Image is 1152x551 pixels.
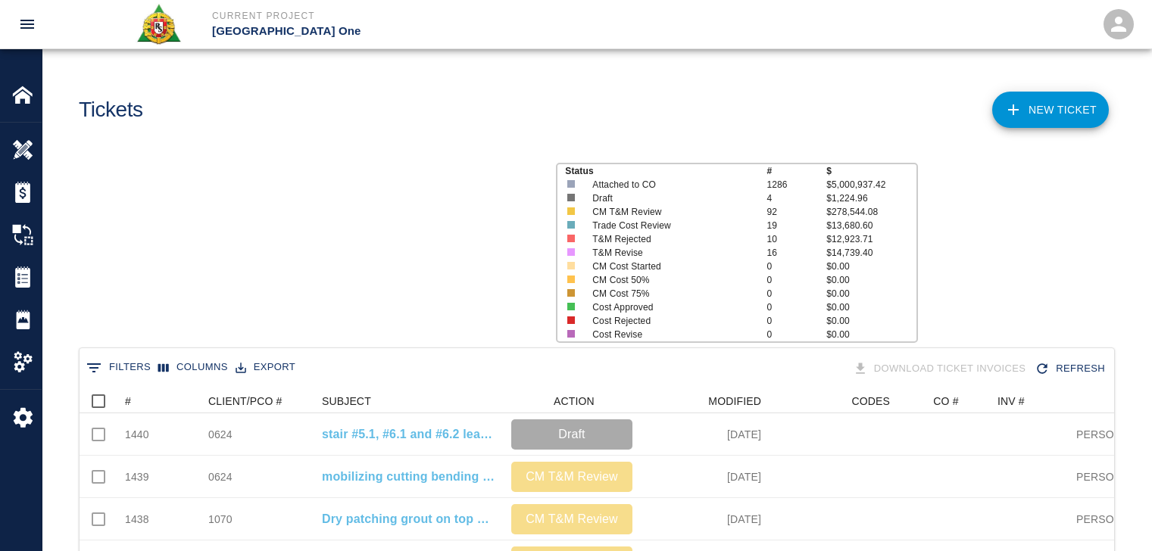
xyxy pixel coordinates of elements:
p: 0 [766,273,826,287]
p: $1,224.96 [826,191,916,205]
p: CM Cost 50% [592,273,749,287]
div: # [117,389,201,413]
div: MODIFIED [708,389,761,413]
p: CM Cost 75% [592,287,749,300]
p: T&M Revise [592,246,749,260]
p: $0.00 [826,328,916,341]
p: 1286 [766,178,826,191]
a: NEW TICKET [992,92,1109,128]
p: 4 [766,191,826,205]
div: CLIENT/PCO # [208,389,283,413]
div: CLIENT/PCO # [201,389,314,413]
a: Dry patching grout on top of beams for Column line Level #2 2nd floor. [322,510,496,528]
p: 0 [766,287,826,300]
p: 92 [766,205,826,219]
div: INV # [997,389,1025,413]
p: Cost Rejected [592,314,749,328]
p: 0 [766,260,826,273]
p: $0.00 [826,273,916,287]
p: CM T&M Review [517,468,626,486]
p: 0 [766,300,826,314]
img: Roger & Sons Concrete [136,3,182,45]
button: Export [232,356,299,379]
div: [DATE] [640,413,769,456]
div: 1440 [125,427,149,442]
p: 0 [766,328,826,341]
p: 19 [766,219,826,232]
p: $ [826,164,916,178]
p: $12,923.71 [826,232,916,246]
div: [DATE] [640,456,769,498]
button: Refresh [1032,356,1111,382]
p: $0.00 [826,300,916,314]
div: ACTION [554,389,595,413]
div: CODES [769,389,898,413]
div: ACTION [504,389,640,413]
p: $13,680.60 [826,219,916,232]
p: Cost Approved [592,300,749,314]
div: 0624 [208,427,233,442]
button: open drawer [9,6,45,42]
p: 16 [766,246,826,260]
p: 0 [766,314,826,328]
p: $278,544.08 [826,205,916,219]
div: 0624 [208,469,233,484]
iframe: Chat Widget [1076,478,1152,551]
div: 1438 [125,512,149,527]
div: CO # [933,389,958,413]
div: [DATE] [640,498,769,540]
p: $0.00 [826,260,916,273]
p: Trade Cost Review [592,219,749,232]
p: [GEOGRAPHIC_DATA] One [212,23,658,40]
p: # [766,164,826,178]
div: INV # [990,389,1077,413]
h1: Tickets [79,98,143,123]
div: 1439 [125,469,149,484]
p: T&M Rejected [592,232,749,246]
p: Draft [517,425,626,444]
p: Status [565,164,766,178]
p: Current Project [212,9,658,23]
p: Cost Revise [592,328,749,341]
p: $0.00 [826,287,916,300]
p: Attached to CO [592,178,749,191]
div: 1070 [208,512,233,527]
p: 10 [766,232,826,246]
p: $5,000,937.42 [826,178,916,191]
p: CM T&M Review [592,205,749,219]
div: Tickets download in groups of 15 [850,356,1032,382]
p: CM Cost Started [592,260,749,273]
div: MODIFIED [640,389,769,413]
div: Refresh the list [1032,356,1111,382]
div: # [125,389,131,413]
div: SUBJECT [314,389,504,413]
div: CODES [851,389,890,413]
button: Select columns [155,356,232,379]
p: Draft [592,191,749,205]
p: CM T&M Review [517,510,626,528]
div: SUBJECT [322,389,371,413]
button: Show filters [83,356,155,380]
p: $14,739.40 [826,246,916,260]
p: $0.00 [826,314,916,328]
a: mobilizing cutting bending bar locking and exposing rebar for stair infills gate #6 - #1 on Level #2 [322,468,496,486]
a: stair #5.1, #6.1 and #6.2 leave outs on Level #2 mobilizing concrete via motor buggy using hoist,... [322,425,496,444]
div: CO # [898,389,990,413]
